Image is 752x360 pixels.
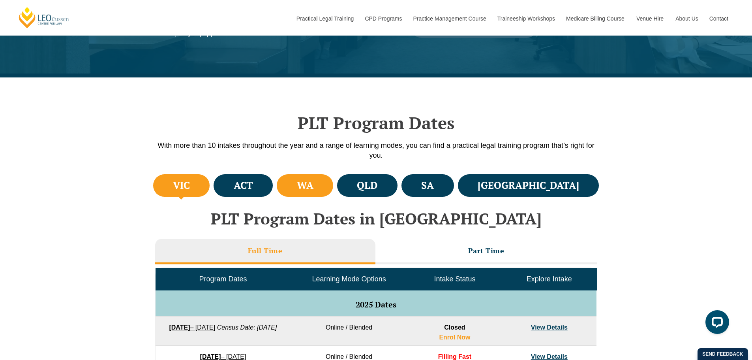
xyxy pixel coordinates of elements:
a: View Details [531,324,568,331]
h4: QLD [357,179,377,192]
em: Census Date: [DATE] [217,324,277,331]
a: Practical Legal Training [291,2,359,36]
h2: PLT Program Dates [151,113,601,133]
span: Program Dates [199,275,247,283]
span: Intake Status [434,275,475,283]
a: Practice Management Course [407,2,491,36]
a: Medicare Billing Course [560,2,630,36]
h4: [GEOGRAPHIC_DATA] [478,179,579,192]
h2: PLT Program Dates in [GEOGRAPHIC_DATA] [151,210,601,227]
p: With more than 10 intakes throughout the year and a range of learning modes, you can find a pract... [151,141,601,160]
span: Explore Intake [527,275,572,283]
span: Closed [444,324,465,331]
iframe: LiveChat chat widget [699,307,732,340]
td: Online / Blended [291,317,407,346]
strong: [DATE] [169,324,190,331]
a: About Us [669,2,703,36]
a: [DATE]– [DATE] [200,353,246,360]
a: Contact [703,2,734,36]
a: Venue Hire [630,2,669,36]
strong: [DATE] [200,353,221,360]
span: Filling Fast [438,353,471,360]
a: CPD Programs [359,2,407,36]
a: Traineeship Workshops [491,2,560,36]
a: View Details [531,353,568,360]
span: 2025 Dates [356,299,396,310]
a: Enrol Now [439,334,470,341]
h4: ACT [234,179,253,192]
h3: Full Time [248,246,283,255]
h3: Part Time [468,246,504,255]
h4: VIC [173,179,190,192]
a: [DATE]– [DATE] [169,324,215,331]
span: Learning Mode Options [312,275,386,283]
a: [PERSON_NAME] Centre for Law [18,6,70,29]
h4: SA [421,179,434,192]
h4: WA [297,179,313,192]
